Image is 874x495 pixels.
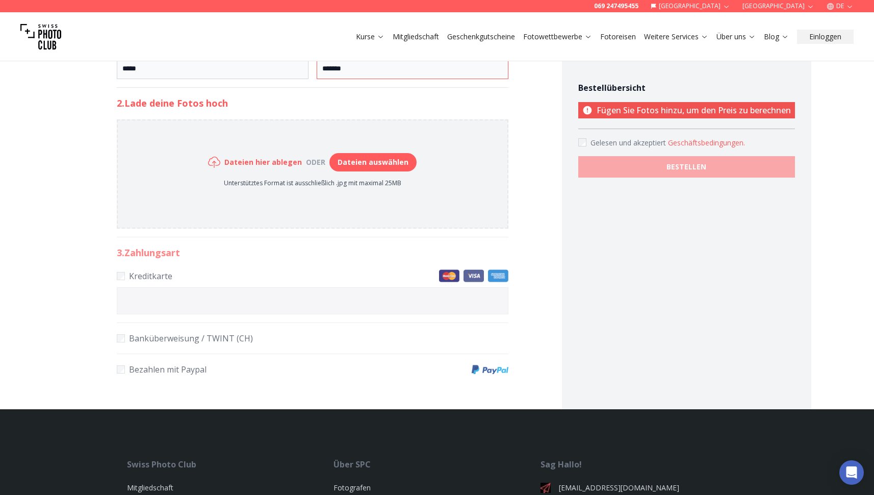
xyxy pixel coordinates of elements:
button: Kurse [352,30,389,44]
a: 069 247495455 [594,2,638,10]
p: Unterstütztes Format ist ausschließlich .jpg mit maximal 25MB [208,179,417,187]
h6: Dateien hier ablegen [224,157,302,167]
div: Swiss Photo Club [127,458,333,471]
div: Open Intercom Messenger [839,460,864,485]
a: Fotowettbewerbe [523,32,592,42]
a: Weitere Services [644,32,708,42]
button: Fotowettbewerbe [519,30,596,44]
a: Geschenkgutscheine [447,32,515,42]
div: oder [302,157,329,167]
input: Stadt* [317,58,508,79]
a: Kurse [356,32,384,42]
div: Über SPC [333,458,540,471]
a: Mitgliedschaft [127,483,173,492]
a: Blog [764,32,789,42]
a: Mitgliedschaft [393,32,439,42]
a: [EMAIL_ADDRESS][DOMAIN_NAME] [541,483,747,493]
h4: Bestellübersicht [578,82,795,94]
a: Über uns [716,32,756,42]
button: Einloggen [797,30,854,44]
p: Fügen Sie Fotos hinzu, um den Preis zu berechnen [578,102,795,118]
input: Accept terms [578,138,586,146]
button: Fotoreisen [596,30,640,44]
button: BESTELLEN [578,156,795,178]
a: Fotoreisen [600,32,636,42]
button: Mitgliedschaft [389,30,443,44]
h2: 2. Lade deine Fotos hoch [117,96,508,110]
button: Weitere Services [640,30,712,44]
button: Über uns [712,30,760,44]
div: Sag Hallo! [541,458,747,471]
b: BESTELLEN [666,162,706,172]
button: Accept termsGelesen und akzeptiert [668,138,745,148]
span: Gelesen und akzeptiert [590,138,668,147]
input: Postleitzahl* [117,58,309,79]
button: Dateien auswählen [329,153,417,171]
button: Blog [760,30,793,44]
img: Swiss photo club [20,16,61,57]
button: Geschenkgutscheine [443,30,519,44]
a: Fotografen [333,483,371,492]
